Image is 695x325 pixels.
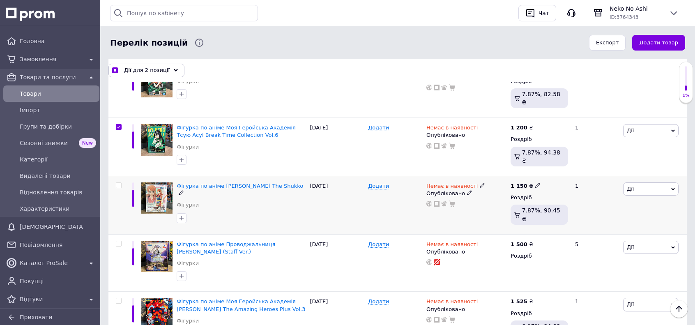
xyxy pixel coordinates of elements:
div: ₴ [511,298,533,305]
span: Додати [368,124,389,131]
span: Групи та добірки [20,122,96,131]
span: Додати [368,241,389,248]
div: [DATE] [308,118,366,176]
div: Опубліковано [426,131,506,139]
a: Фігурка по аніме Моя Геройська Академія Тсую Асуі Break Time Collection Vol.6 [177,124,296,138]
div: [DATE] [308,176,366,235]
div: Роздріб [511,194,568,201]
span: Товари [20,90,96,98]
span: [DEMOGRAPHIC_DATA] [20,223,83,231]
b: 1 500 [511,241,527,247]
span: Замовлення [20,55,83,63]
div: Чат [537,7,551,19]
div: [DATE] [308,234,366,292]
span: Повідомлення [20,241,96,249]
div: ₴ [511,241,533,248]
span: Приховати [20,314,52,320]
div: ₴ [511,182,541,190]
div: 1 [570,60,621,118]
div: 5 [570,234,621,292]
span: Характеристики [20,205,96,213]
button: Наверх [670,300,688,318]
span: Немає в наявності [426,183,478,191]
b: 1 200 [511,124,527,131]
span: ID: 3764343 [610,14,638,20]
span: New [79,138,96,148]
button: Експорт [589,35,626,51]
img: Фигурка по аниме Ван Пис Нами The Shukko [141,182,173,214]
div: Роздріб [511,310,568,317]
span: Сезонні знижки [20,139,76,147]
span: Товари та послуги [20,73,83,81]
div: 1 [570,176,621,235]
div: ₴ [511,124,533,131]
div: Роздріб [511,252,568,260]
b: 1 525 [511,298,527,304]
a: Фігурка по аніме [PERSON_NAME] The Shukko [177,183,303,189]
span: Імпорт [20,106,96,114]
span: Відновлення товарів [20,188,96,196]
span: 7.87%, 82.58 ₴ [522,91,560,106]
span: Каталог ProSale [20,259,83,267]
a: Фігурки [177,143,199,151]
span: Додати [368,183,389,189]
span: Покупці [20,277,96,285]
span: Немає в наявності [426,124,478,133]
span: Neko No Ashi [610,5,662,13]
span: Відгуки [20,295,83,303]
div: Опубліковано [426,190,506,197]
span: Дії для 2 позиції [124,67,170,74]
a: Фігурки [177,260,199,267]
div: Опубліковано [426,248,506,256]
img: Фигурка по аниме Провожающая в последний путь Фрирен Luminasta Frieren (Staff Ver.) [141,241,173,272]
button: Додати товар [632,35,685,51]
img: Фигурка по аниме Моя Геройская Академия Цую Асуи Фроппи Break Time Collection Vol.6 [141,124,173,155]
span: Видалені товари [20,172,96,180]
div: Роздріб [511,136,568,143]
span: Дії [627,127,634,134]
div: 1 [570,118,621,176]
button: Чат [518,5,556,21]
div: Опубліковано [426,306,506,313]
span: Дії [627,186,634,192]
span: Додати [368,298,389,305]
a: Фігурка по аніме Моя Геройська Академія [PERSON_NAME] The Amazing Heroes Plus Vol.3 [177,298,305,312]
span: Дії [627,301,634,307]
span: Немає в наявності [426,298,478,307]
a: Фігурки [177,201,199,209]
a: Фігурка по аніме Проводжальниця [PERSON_NAME] (Staff Ver.) [177,241,275,255]
span: Головна [20,37,96,45]
span: 7.87%, 90.45 ₴ [522,207,560,222]
div: [DATE] [308,60,366,118]
input: Пошук по кабінету [110,5,258,21]
b: 1 150 [511,183,527,189]
a: Фігурки [177,317,199,325]
span: Немає в наявності [426,241,478,250]
span: Перелік позицій [110,37,188,49]
div: 1% [679,93,693,99]
span: Дії [627,244,634,250]
span: Категорії [20,155,96,164]
span: 7.87%, 94.38 ₴ [522,149,560,164]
